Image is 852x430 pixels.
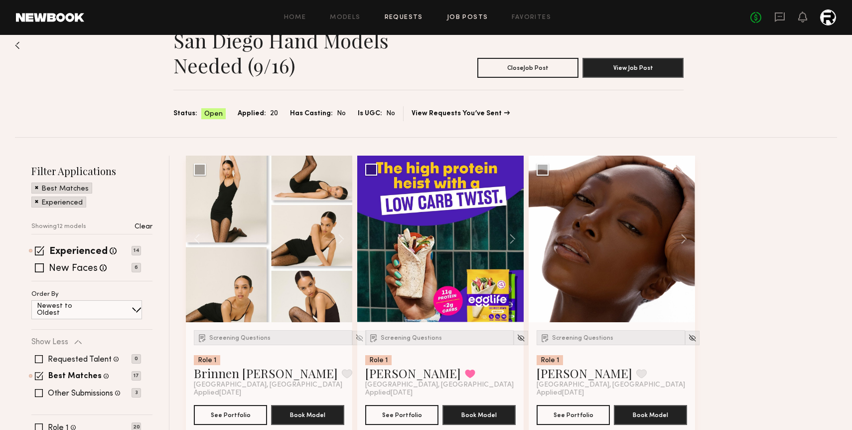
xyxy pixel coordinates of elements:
a: View Requests You’ve Sent [412,110,510,117]
div: Applied [DATE] [537,389,687,397]
label: Experienced [49,247,108,257]
span: Screening Questions [552,335,613,341]
span: Screening Questions [381,335,442,341]
img: Submission Icon [197,333,207,343]
label: Best Matches [48,373,102,381]
button: Book Model [271,405,344,425]
p: 3 [132,388,141,398]
a: Book Model [614,410,687,419]
img: Unhide Model [355,334,364,342]
button: Book Model [442,405,516,425]
label: Requested Talent [48,356,112,364]
img: Unhide Model [688,334,697,342]
img: Back to previous page [15,41,20,49]
img: Unhide Model [517,334,525,342]
a: Requests [385,14,423,21]
a: [PERSON_NAME] [537,365,632,381]
p: Order By [31,291,59,298]
a: Home [284,14,306,21]
p: Best Matches [41,186,89,193]
a: Favorites [512,14,551,21]
p: Showing 12 models [31,223,86,230]
a: Book Model [271,410,344,419]
p: Show Less [31,338,68,346]
p: 17 [132,371,141,381]
span: [GEOGRAPHIC_DATA], [GEOGRAPHIC_DATA] [365,381,514,389]
label: New Faces [49,264,98,274]
span: No [337,108,346,119]
h2: Filter Applications [31,164,152,178]
button: See Portfolio [194,405,267,425]
a: [PERSON_NAME] [365,365,461,381]
span: Applied: [238,108,266,119]
p: 14 [132,246,141,255]
p: Experienced [41,200,83,207]
div: Role 1 [537,355,563,365]
div: Role 1 [365,355,392,365]
span: Has Casting: [290,108,333,119]
span: Screening Questions [209,335,271,341]
span: Open [204,109,223,119]
img: Submission Icon [540,333,550,343]
img: Submission Icon [369,333,379,343]
button: See Portfolio [365,405,438,425]
p: 0 [132,354,141,364]
span: 20 [270,108,278,119]
span: [GEOGRAPHIC_DATA], [GEOGRAPHIC_DATA] [194,381,342,389]
span: No [386,108,395,119]
h1: San Diego Hand Models Needed (9/16) [173,28,428,78]
a: Job Posts [447,14,488,21]
div: Applied [DATE] [365,389,516,397]
p: Newest to Oldest [37,303,96,317]
span: Is UGC: [358,108,382,119]
p: Clear [135,223,152,230]
div: Role 1 [194,355,220,365]
a: Models [330,14,360,21]
button: See Portfolio [537,405,610,425]
div: Applied [DATE] [194,389,344,397]
button: CloseJob Post [477,58,578,78]
span: Status: [173,108,197,119]
button: Book Model [614,405,687,425]
a: Book Model [442,410,516,419]
p: 6 [132,263,141,272]
a: Brinnen [PERSON_NAME] [194,365,338,381]
label: Other Submissions [48,390,113,398]
span: [GEOGRAPHIC_DATA], [GEOGRAPHIC_DATA] [537,381,685,389]
button: View Job Post [582,58,684,78]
